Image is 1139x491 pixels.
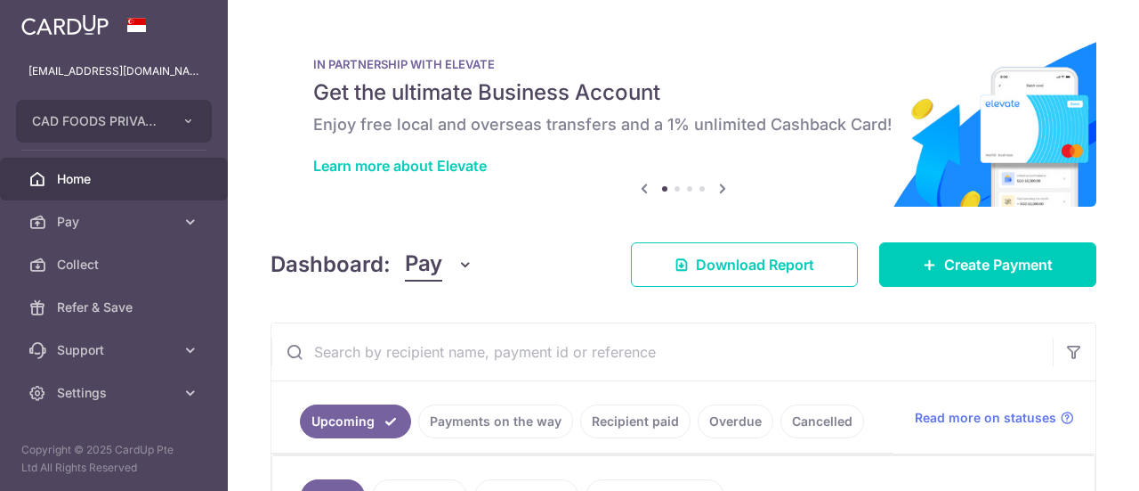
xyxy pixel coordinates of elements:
iframe: 打开一个小组件，您可以在其中找到更多信息 [1029,438,1121,482]
img: CardUp [21,14,109,36]
span: CAD FOODS PRIVATE LIMITED [32,112,164,130]
h4: Dashboard: [271,249,391,281]
p: [EMAIL_ADDRESS][DOMAIN_NAME] [28,62,199,80]
span: Pay [405,248,442,282]
a: Upcoming [300,405,411,438]
a: Create Payment [879,242,1096,287]
span: Download Report [696,254,814,275]
span: Read more on statuses [915,409,1056,427]
a: Read more on statuses [915,409,1074,427]
a: Recipient paid [580,405,691,438]
span: Collect [57,256,174,274]
span: Pay [57,213,174,231]
a: Cancelled [780,405,864,438]
span: Settings [57,384,174,402]
button: CAD FOODS PRIVATE LIMITED [16,100,212,143]
img: Renovation banner [271,29,1096,207]
a: Payments on the way [418,405,573,438]
a: Download Report [631,242,858,287]
input: Search by recipient name, payment id or reference [271,323,1053,381]
span: Create Payment [944,254,1053,275]
button: Pay [405,248,473,282]
span: Support [57,341,174,359]
h5: Get the ultimate Business Account [313,78,1054,107]
p: IN PARTNERSHIP WITH ELEVATE [313,57,1054,71]
h6: Enjoy free local and overseas transfers and a 1% unlimited Cashback Card! [313,114,1054,135]
span: Home [57,170,174,188]
a: Learn more about Elevate [313,157,487,175]
a: Overdue [698,405,773,438]
span: Refer & Save [57,299,174,316]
